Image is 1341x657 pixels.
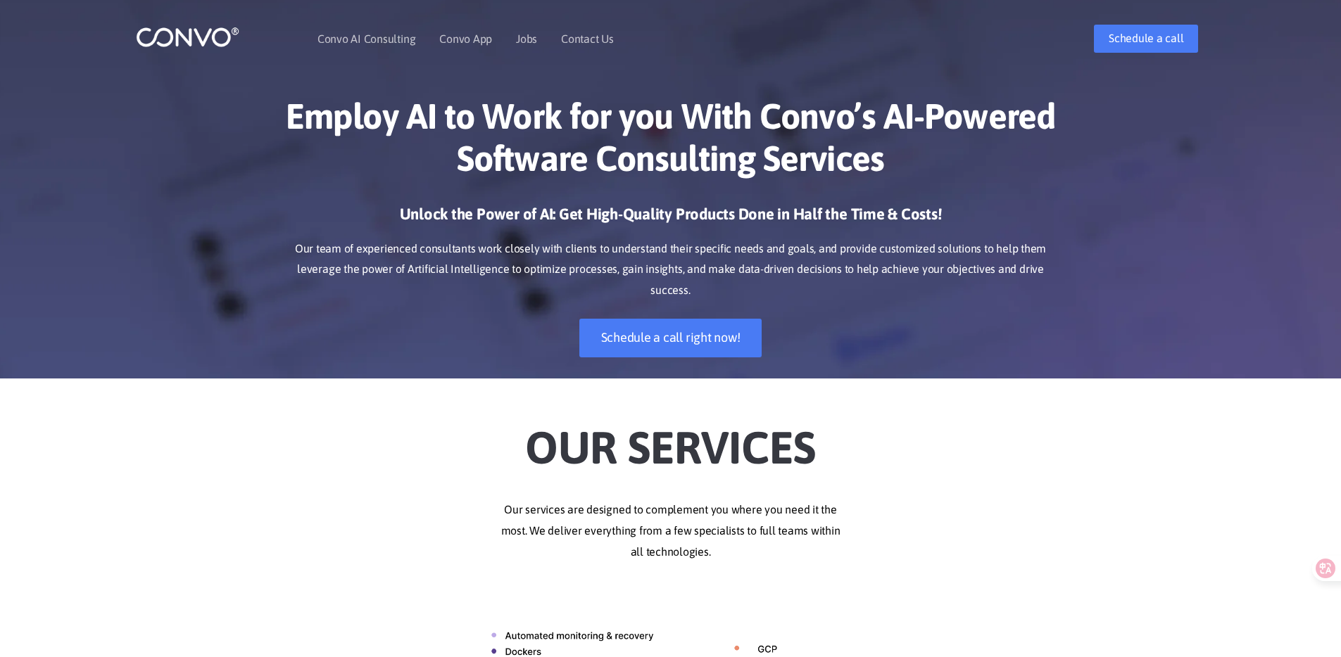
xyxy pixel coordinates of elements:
a: Contact Us [561,33,614,44]
a: Convo AI Consulting [317,33,415,44]
a: Convo App [439,33,492,44]
a: Schedule a call [1094,25,1198,53]
p: Our team of experienced consultants work closely with clients to understand their specific needs ... [280,238,1062,302]
a: Jobs [516,33,537,44]
h1: Employ AI to Work for you With Convo’s AI-Powered Software Consulting Services [280,95,1062,190]
p: Our services are designed to complement you where you need it the most. We deliver everything fro... [280,499,1062,563]
a: Schedule a call right now! [579,319,762,357]
h3: Unlock the Power of AI: Get High-Quality Products Done in Half the Time & Costs! [280,204,1062,235]
img: logo_1.png [136,26,239,48]
h2: Our Services [280,400,1062,478]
